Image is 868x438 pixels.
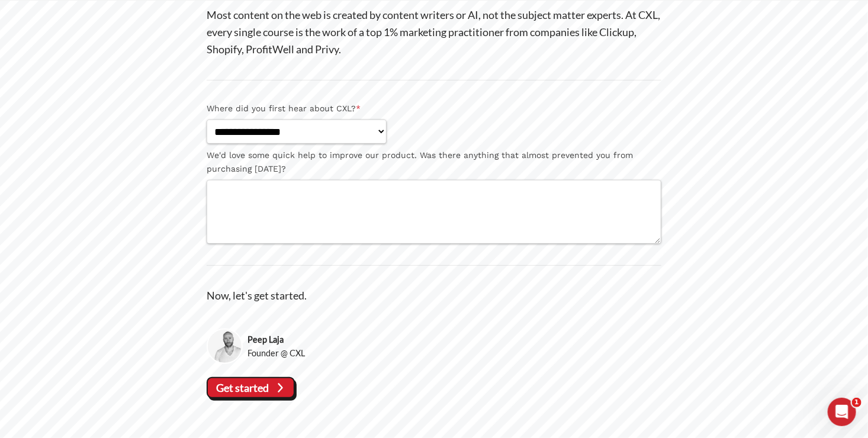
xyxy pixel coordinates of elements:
span: 1 [852,398,861,407]
label: We'd love some quick help to improve our product. Was there anything that almost prevented you fr... [207,149,661,176]
label: Where did you first hear about CXL? [207,102,661,115]
img: Peep Laja, Founder @ CXL [207,328,243,365]
vaadin-button: Get started [207,377,295,398]
iframe: Intercom live chat [828,398,856,426]
span: Founder @ CXL [247,346,305,360]
strong: Peep Laja [247,333,305,346]
p: Now, let's get started. [207,287,661,304]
